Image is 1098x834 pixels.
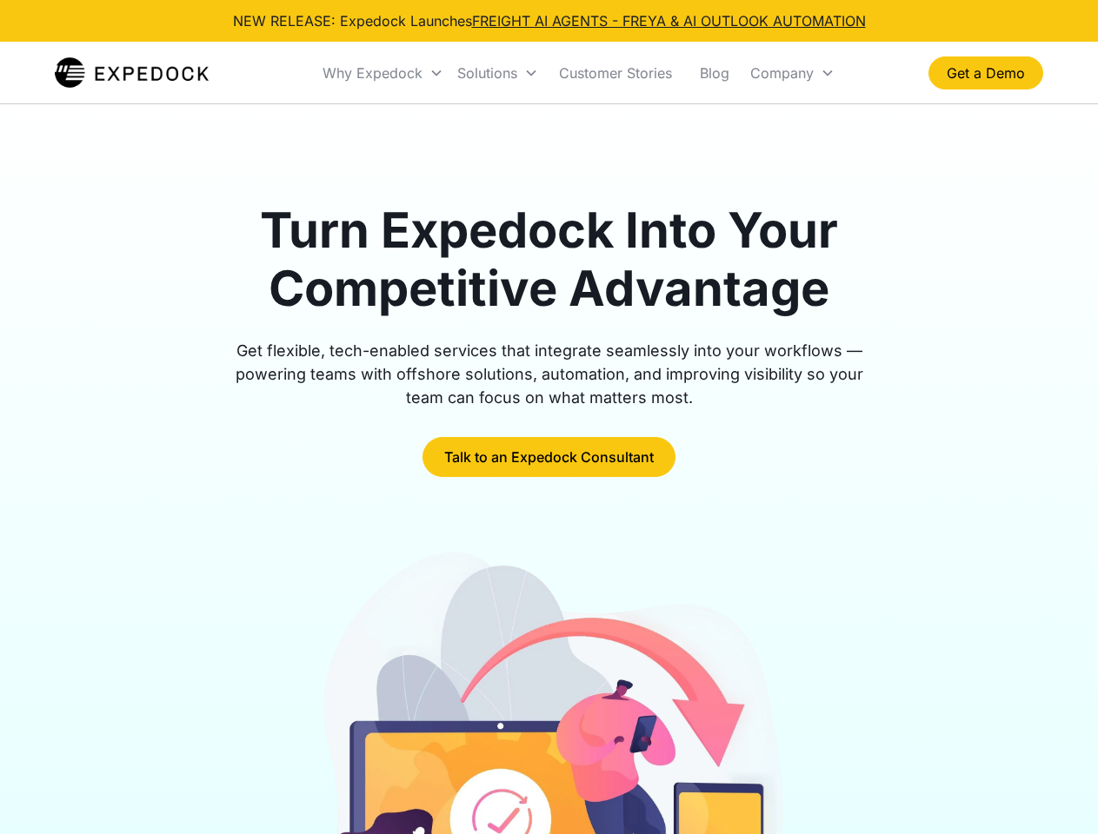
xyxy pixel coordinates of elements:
[55,56,209,90] img: Expedock Logo
[55,56,209,90] a: home
[216,339,883,409] div: Get flexible, tech-enabled services that integrate seamlessly into your workflows — powering team...
[743,43,842,103] div: Company
[423,437,675,477] a: Talk to an Expedock Consultant
[472,12,866,30] a: FREIGHT AI AGENTS - FREYA & AI OUTLOOK AUTOMATION
[545,43,686,103] a: Customer Stories
[450,43,545,103] div: Solutions
[316,43,450,103] div: Why Expedock
[457,64,517,82] div: Solutions
[928,56,1043,89] a: Get a Demo
[686,43,743,103] a: Blog
[750,64,814,82] div: Company
[323,64,423,82] div: Why Expedock
[233,10,866,31] div: NEW RELEASE: Expedock Launches
[216,202,883,318] h1: Turn Expedock Into Your Competitive Advantage
[1011,751,1098,834] iframe: Chat Widget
